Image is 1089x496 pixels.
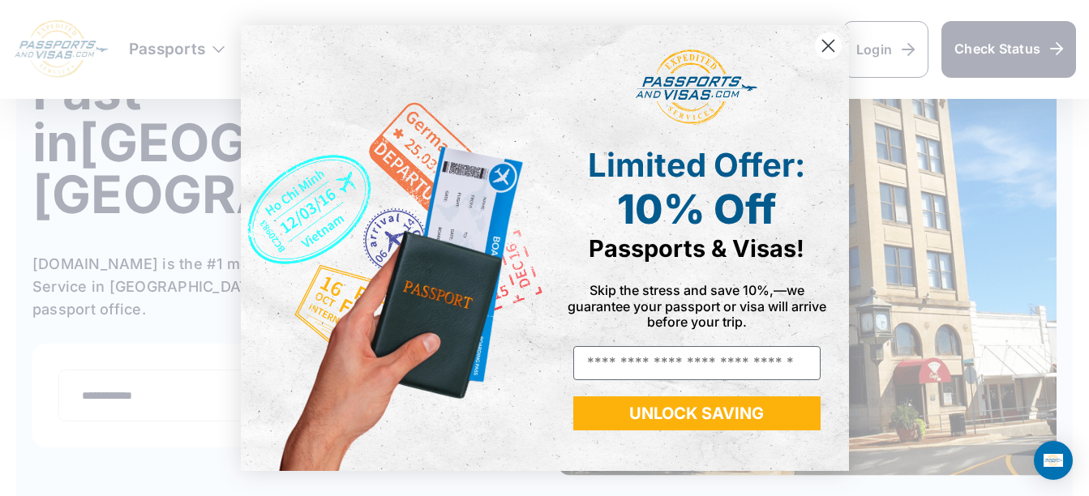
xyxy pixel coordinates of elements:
[241,25,545,471] img: de9cda0d-0715-46ca-9a25-073762a91ba7.png
[1034,441,1073,480] div: Open Intercom Messenger
[588,145,805,185] span: Limited Offer:
[589,234,804,263] span: Passports & Visas!
[636,49,757,126] img: passports and visas
[573,396,821,430] button: UNLOCK SAVING
[568,282,826,329] span: Skip the stress and save 10%,—we guarantee your passport or visa will arrive before your trip.
[617,185,776,233] span: 10% Off
[814,32,842,60] button: Close dialog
